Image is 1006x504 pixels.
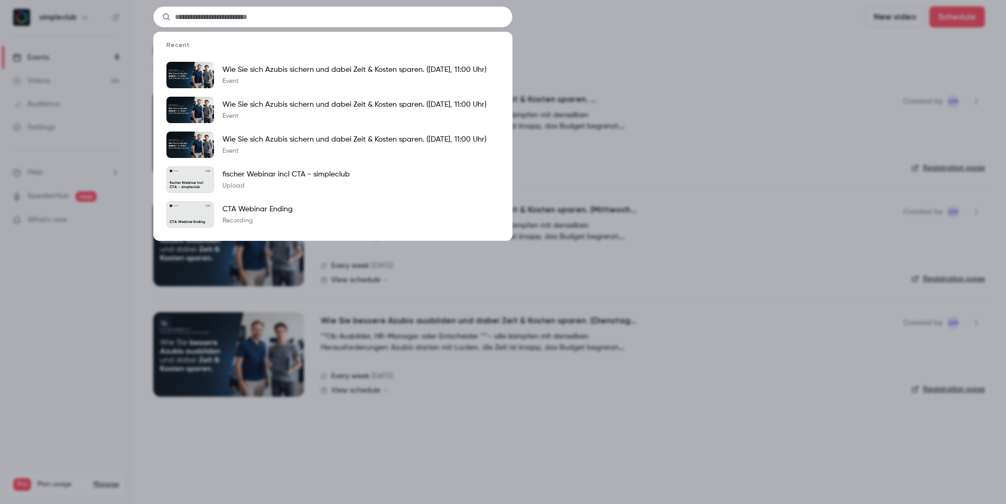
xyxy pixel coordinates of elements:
[222,99,487,110] p: Wie Sie sich Azubis sichern und dabei Zeit & Kosten sparen. ([DATE], 11:00 Uhr)
[222,204,293,214] p: CTA Webinar Ending
[166,97,214,123] img: Wie Sie sich Azubis sichern und dabei Zeit & Kosten sparen. (Mittwoch, 11:00 Uhr)
[170,220,211,225] p: CTA Webinar Ending
[170,204,172,207] img: CTA Webinar Ending
[222,147,487,155] p: Event
[222,169,350,180] p: fischer Webinar incl CTA - simpleclub
[173,205,179,207] p: simpleclub
[173,170,179,172] p: simpleclub
[222,77,487,86] p: Event
[205,204,211,207] span: [DATE]
[154,41,512,58] li: Recent
[205,170,211,172] span: [DATE]
[222,64,487,75] p: Wie Sie sich Azubis sichern und dabei Zeit & Kosten sparen. ([DATE], 11:00 Uhr)
[222,182,350,190] p: Upload
[222,112,487,120] p: Event
[166,62,214,88] img: Wie Sie sich Azubis sichern und dabei Zeit & Kosten sparen. (Donnerstag, 11:00 Uhr)
[166,132,214,158] img: Wie Sie sich Azubis sichern und dabei Zeit & Kosten sparen. (Dienstag, 11:00 Uhr)
[170,181,211,190] p: fischer Webinar incl CTA - simpleclub
[222,217,293,225] p: Recording
[222,134,487,145] p: Wie Sie sich Azubis sichern und dabei Zeit & Kosten sparen. ([DATE], 11:00 Uhr)
[170,170,172,172] img: fischer Webinar incl CTA - simpleclub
